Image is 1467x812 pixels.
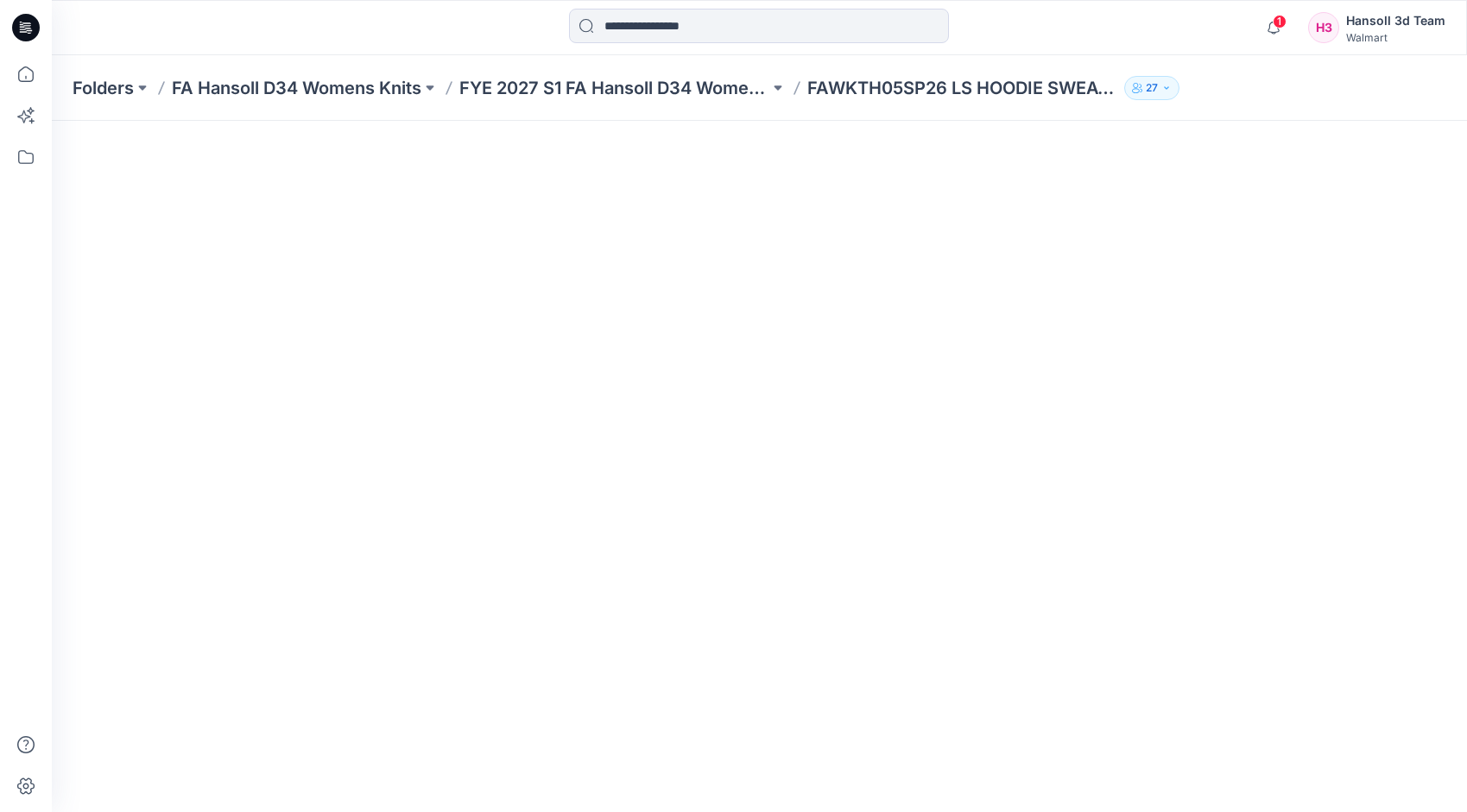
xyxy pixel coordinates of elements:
[807,76,1117,100] p: FAWKTH05SP26 LS HOODIE SWEATSHIRT
[1273,15,1287,28] span: 1
[1146,79,1158,98] p: 27
[172,76,421,100] a: FA Hansoll D34 Womens Knits
[1124,76,1179,100] button: 27
[52,121,1467,812] iframe: edit-style
[1346,10,1445,31] div: Hansoll 3d Team
[1308,12,1339,43] div: H3
[459,76,769,100] a: FYE 2027 S1 FA Hansoll D34 Womens Knits
[1346,31,1445,44] div: Walmart
[73,76,134,100] a: Folders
